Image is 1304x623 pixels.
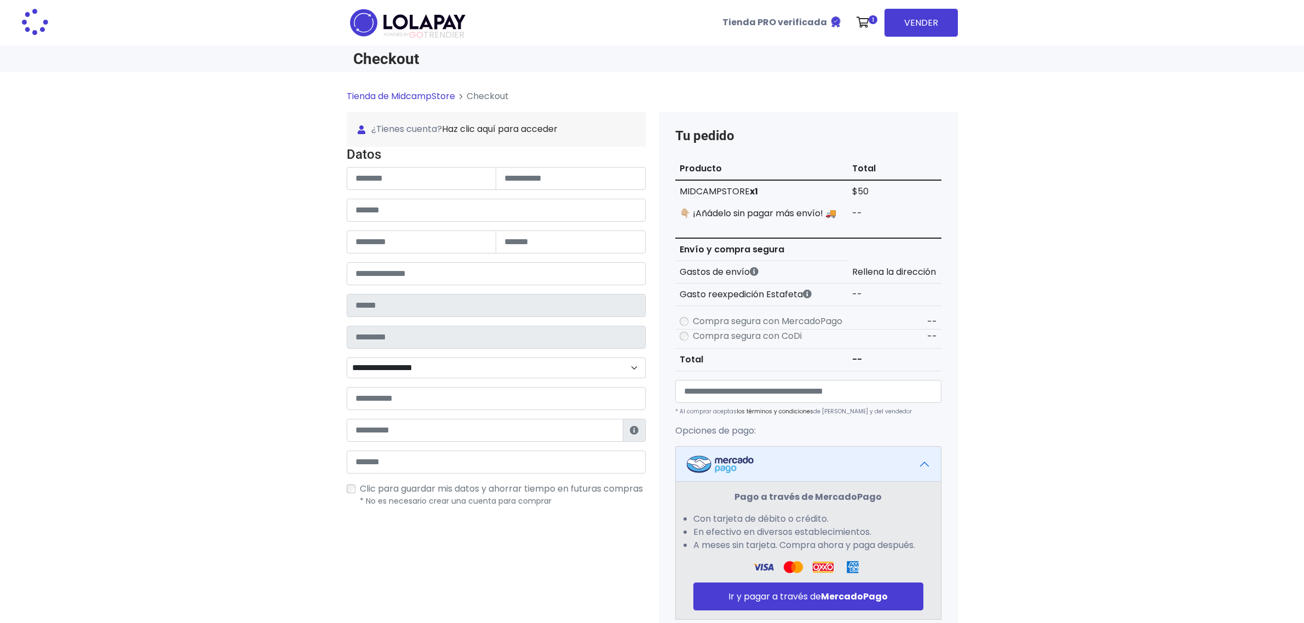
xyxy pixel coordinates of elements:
h4: Tu pedido [675,128,941,144]
h1: Checkout [353,50,646,68]
th: Total [675,349,848,371]
a: Haz clic aquí para acceder [442,123,558,135]
i: Estafeta lo usará para ponerse en contacto en caso de tener algún problema con el envío [630,426,639,435]
span: ¿Tienes cuenta? [358,123,635,136]
th: Producto [675,158,848,180]
td: Rellena la dirección [848,261,941,284]
i: Estafeta cobra este monto extra por ser un CP de difícil acceso [803,290,812,298]
li: Con tarjeta de débito o crédito. [693,512,923,526]
strong: x1 [750,185,758,198]
td: -- [848,349,941,371]
td: -- [848,203,941,224]
td: 👇🏼 ¡Añádelo sin pagar más envío! 🚚 [675,203,848,224]
img: Mercadopago Logo [687,455,754,473]
li: A meses sin tarjeta. Compra ahora y paga después. [693,539,923,552]
a: Tienda de MidcampStore [347,90,455,102]
img: Amex Logo [842,561,863,574]
td: MIDCAMPSTORE [675,180,848,203]
p: * Al comprar aceptas de [PERSON_NAME] y del vendedor [675,407,941,416]
span: GO [409,28,423,41]
img: Visa Logo [783,561,803,574]
li: Checkout [455,90,509,103]
th: Total [848,158,941,180]
label: Compra segura con CoDi [693,330,802,343]
a: los términos y condiciones [737,407,813,416]
span: TRENDIER [384,30,464,40]
span: POWERED BY [384,32,409,38]
a: VENDER [884,9,958,37]
span: Clic para guardar mis datos y ahorrar tiempo en futuras compras [360,482,643,495]
img: Tienda verificada [829,15,842,28]
b: Tienda PRO verificada [722,16,827,28]
label: Compra segura con MercadoPago [693,315,842,328]
th: Gasto reexpedición Estafeta [675,284,848,306]
td: -- [848,284,941,306]
th: Gastos de envío [675,261,848,284]
li: En efectivo en diversos establecimientos. [693,526,923,539]
img: Visa Logo [753,561,774,574]
th: Envío y compra segura [675,238,848,261]
button: Ir y pagar a través deMercadoPago [693,582,923,610]
span: -- [927,315,937,328]
td: $50 [848,180,941,203]
span: -- [927,330,937,343]
h4: Datos [347,147,646,163]
img: logo [347,5,469,40]
strong: MercadoPago [821,590,888,603]
nav: breadcrumb [347,90,958,112]
p: Opciones de pago: [675,424,941,437]
a: 1 [851,6,880,39]
p: * No es necesario crear una cuenta para comprar [360,495,646,507]
img: Oxxo Logo [813,561,834,574]
span: 1 [869,15,877,24]
strong: Pago a través de MercadoPago [734,491,882,503]
i: Los gastos de envío dependen de códigos postales. ¡Te puedes llevar más productos en un solo envío ! [750,267,759,276]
